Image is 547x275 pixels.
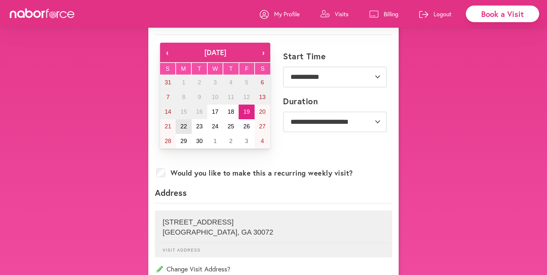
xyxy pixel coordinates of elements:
[166,94,170,100] abbr: September 7, 2025
[245,138,248,144] abbr: October 3, 2025
[160,134,176,149] button: September 28, 2025
[255,75,270,90] button: September 6, 2025
[160,75,176,90] button: August 31, 2025
[239,75,254,90] button: September 5, 2025
[192,90,207,105] button: September 9, 2025
[198,94,201,100] abbr: September 9, 2025
[163,218,384,226] p: [STREET_ADDRESS]
[335,10,348,18] p: Visits
[239,134,254,149] button: October 3, 2025
[369,4,398,24] a: Billing
[283,51,326,61] label: Start Time
[192,105,207,119] button: September 16, 2025
[192,134,207,149] button: September 30, 2025
[255,105,270,119] button: September 20, 2025
[174,43,256,62] button: [DATE]
[160,90,176,105] button: September 7, 2025
[223,75,239,90] button: September 4, 2025
[466,6,539,22] div: Book a Visit
[261,65,265,72] abbr: Saturday
[198,65,201,72] abbr: Tuesday
[255,134,270,149] button: October 4, 2025
[207,90,223,105] button: September 10, 2025
[165,123,171,130] abbr: September 21, 2025
[274,10,300,18] p: My Profile
[223,105,239,119] button: September 18, 2025
[155,265,392,273] p: Change Visit Address?
[256,43,270,62] button: ›
[160,43,174,62] button: ‹
[176,105,191,119] button: September 15, 2025
[283,96,318,106] label: Duration
[259,109,266,115] abbr: September 20, 2025
[239,90,254,105] button: September 12, 2025
[176,90,191,105] button: September 8, 2025
[229,65,233,72] abbr: Thursday
[320,4,348,24] a: Visits
[160,105,176,119] button: September 14, 2025
[255,119,270,134] button: September 27, 2025
[214,138,217,144] abbr: October 1, 2025
[207,75,223,90] button: September 3, 2025
[207,105,223,119] button: September 17, 2025
[223,90,239,105] button: September 11, 2025
[244,123,250,130] abbr: September 26, 2025
[181,65,186,72] abbr: Monday
[212,94,218,100] abbr: September 10, 2025
[239,105,254,119] button: September 19, 2025
[207,134,223,149] button: October 1, 2025
[198,79,201,86] abbr: September 2, 2025
[245,79,248,86] abbr: September 5, 2025
[170,169,353,177] label: Would you like to make this a recurring weekly visit?
[207,119,223,134] button: September 24, 2025
[176,119,191,134] button: September 22, 2025
[419,4,451,24] a: Logout
[214,79,217,86] abbr: September 3, 2025
[165,79,171,86] abbr: August 31, 2025
[212,123,218,130] abbr: September 24, 2025
[384,10,398,18] p: Billing
[223,119,239,134] button: September 25, 2025
[261,138,264,144] abbr: October 4, 2025
[255,90,270,105] button: September 13, 2025
[228,123,234,130] abbr: September 25, 2025
[229,79,232,86] abbr: September 4, 2025
[182,79,185,86] abbr: September 1, 2025
[180,123,187,130] abbr: September 22, 2025
[259,123,266,130] abbr: September 27, 2025
[245,65,249,72] abbr: Friday
[260,4,300,24] a: My Profile
[180,138,187,144] abbr: September 29, 2025
[228,94,234,100] abbr: September 11, 2025
[158,243,389,253] p: Visit Address
[244,109,250,115] abbr: September 19, 2025
[259,94,266,100] abbr: September 13, 2025
[228,109,234,115] abbr: September 18, 2025
[244,94,250,100] abbr: September 12, 2025
[196,138,203,144] abbr: September 30, 2025
[180,109,187,115] abbr: September 15, 2025
[196,123,203,130] abbr: September 23, 2025
[229,138,232,144] abbr: October 2, 2025
[196,109,203,115] abbr: September 16, 2025
[176,134,191,149] button: September 29, 2025
[155,187,392,203] p: Address
[176,75,191,90] button: September 1, 2025
[213,65,218,72] abbr: Wednesday
[182,94,185,100] abbr: September 8, 2025
[192,119,207,134] button: September 23, 2025
[434,10,451,18] p: Logout
[163,228,384,237] p: [GEOGRAPHIC_DATA] , GA 30072
[165,138,171,144] abbr: September 28, 2025
[239,119,254,134] button: September 26, 2025
[166,65,170,72] abbr: Sunday
[223,134,239,149] button: October 2, 2025
[261,79,264,86] abbr: September 6, 2025
[165,109,171,115] abbr: September 14, 2025
[212,109,218,115] abbr: September 17, 2025
[160,119,176,134] button: September 21, 2025
[192,75,207,90] button: September 2, 2025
